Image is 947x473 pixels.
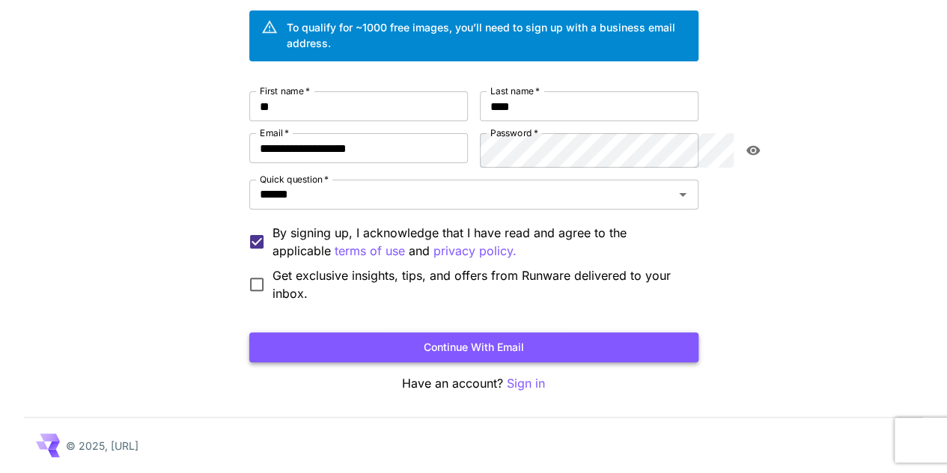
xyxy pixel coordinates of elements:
[260,173,329,186] label: Quick question
[249,374,698,393] p: Have an account?
[740,137,767,164] button: toggle password visibility
[287,19,686,51] div: To qualify for ~1000 free images, you’ll need to sign up with a business email address.
[490,126,538,139] label: Password
[260,85,310,97] label: First name
[672,184,693,205] button: Open
[490,85,540,97] label: Last name
[433,242,517,260] button: By signing up, I acknowledge that I have read and agree to the applicable terms of use and
[260,126,289,139] label: Email
[272,224,686,260] p: By signing up, I acknowledge that I have read and agree to the applicable and
[335,242,405,260] button: By signing up, I acknowledge that I have read and agree to the applicable and privacy policy.
[433,242,517,260] p: privacy policy.
[272,266,686,302] span: Get exclusive insights, tips, and offers from Runware delivered to your inbox.
[335,242,405,260] p: terms of use
[507,374,545,393] button: Sign in
[249,332,698,363] button: Continue with email
[66,438,138,454] p: © 2025, [URL]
